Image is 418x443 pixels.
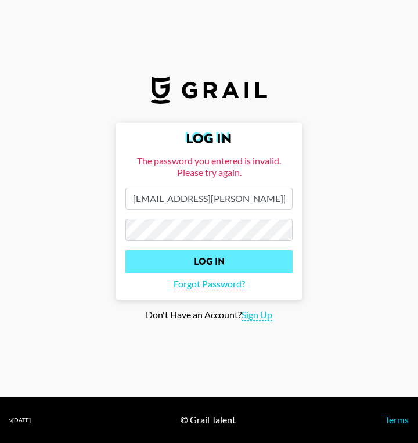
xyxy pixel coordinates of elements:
[9,416,31,424] div: v [DATE]
[385,414,409,425] a: Terms
[125,155,293,178] div: The password you entered is invalid. Please try again.
[125,132,293,146] h2: Log In
[242,309,272,321] span: Sign Up
[125,188,293,210] input: Email
[181,414,236,426] div: © Grail Talent
[125,250,293,273] input: Log In
[9,309,409,321] div: Don't Have an Account?
[174,278,245,290] span: Forgot Password?
[151,76,267,104] img: Grail Talent Logo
